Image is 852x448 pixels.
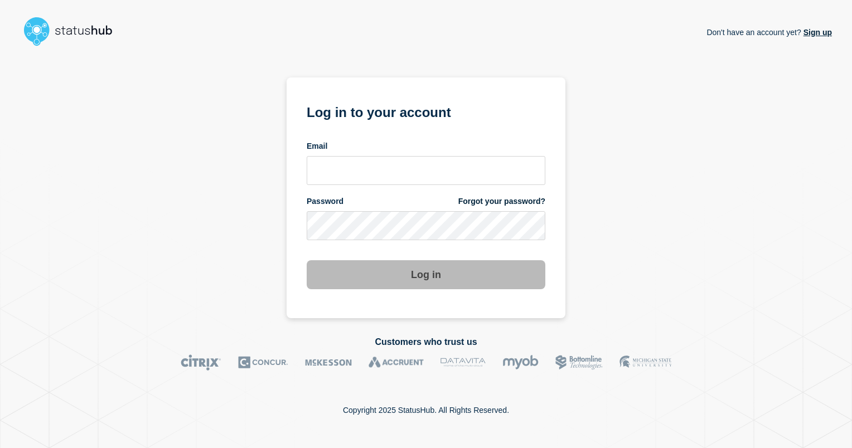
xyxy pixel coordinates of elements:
[305,354,352,371] img: McKesson logo
[440,354,486,371] img: DataVita logo
[369,354,424,371] img: Accruent logo
[502,354,539,371] img: myob logo
[20,13,126,49] img: StatusHub logo
[20,337,832,347] h2: Customers who trust us
[555,354,603,371] img: Bottomline logo
[307,156,545,185] input: email input
[458,196,545,207] a: Forgot your password?
[181,354,221,371] img: Citrix logo
[238,354,288,371] img: Concur logo
[801,28,832,37] a: Sign up
[307,101,545,121] h1: Log in to your account
[619,354,671,371] img: MSU logo
[307,196,343,207] span: Password
[307,141,327,152] span: Email
[343,406,509,415] p: Copyright 2025 StatusHub. All Rights Reserved.
[307,260,545,289] button: Log in
[706,19,832,46] p: Don't have an account yet?
[307,211,545,240] input: password input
